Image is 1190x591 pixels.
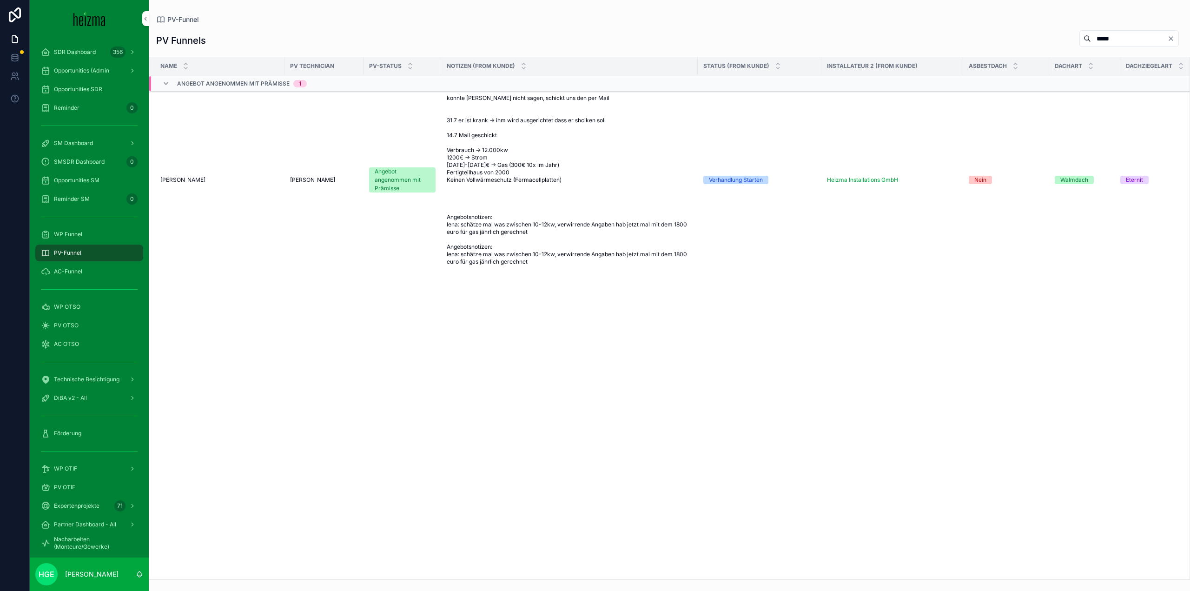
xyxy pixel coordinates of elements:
a: Angebot angenommen mit Prämisse [369,167,436,193]
a: [PERSON_NAME] [290,176,358,184]
span: Dachziegelart [1126,62,1172,70]
a: AC OTSO [35,336,143,352]
div: 0 [126,193,138,205]
span: Opportunities SDR [54,86,102,93]
a: Reminder0 [35,100,143,116]
span: SDR Dashboard [54,48,96,56]
a: Nein [969,176,1044,184]
span: [PERSON_NAME] [160,176,205,184]
p: [PERSON_NAME] [65,570,119,579]
span: Reminder [54,104,79,112]
a: Expertenprojekte71 [35,498,143,514]
a: AC-Funnel [35,263,143,280]
div: Angebot angenommen mit Prämisse [375,167,430,193]
span: Opportunities (Admin [54,67,109,74]
a: PV OTIF [35,479,143,496]
span: AC OTSO [54,340,79,348]
span: Asbestdach [969,62,1007,70]
a: SMSDR Dashboard0 [35,153,143,170]
a: WP Funnel [35,226,143,243]
span: Opportunities SM [54,177,99,184]
span: WP Funnel [54,231,82,238]
a: Opportunities SM [35,172,143,189]
div: 356 [110,46,126,58]
span: WP OTIF [54,465,77,472]
span: Technische Besichtigung [54,376,119,383]
span: Name [160,62,177,70]
div: Eternit [1126,176,1143,184]
span: HGE [39,569,54,580]
span: Installateur 2 (from Kunde) [827,62,918,70]
span: PV-Funnel [167,15,199,24]
span: Notizen (from Kunde) [447,62,515,70]
a: [PERSON_NAME] [160,176,279,184]
span: Nacharbeiten (Monteure/Gewerke) [54,536,134,551]
div: Verhandlung Starten [709,176,763,184]
a: Partner Dashboard - All [35,516,143,533]
span: Reminder SM [54,195,90,203]
span: Partner Dashboard - All [54,521,116,528]
a: Opportunities (Admin [35,62,143,79]
span: PV OTIF [54,484,75,491]
a: WP OTIF [35,460,143,477]
a: Reminder SM0 [35,191,143,207]
span: Status (from Kunde) [703,62,769,70]
span: PV-Funnel [54,249,81,257]
div: 0 [126,102,138,113]
a: PV-Funnel [35,245,143,261]
a: konnte [PERSON_NAME] nicht sagen, schickt uns den per Mail 31.7 er ist krank -> ihm wird ausgeric... [447,94,692,266]
a: PV OTSO [35,317,143,334]
a: Walmdach [1055,176,1115,184]
a: Technische Besichtigung [35,371,143,388]
span: Expertenprojekte [54,502,99,510]
a: PV-Funnel [156,15,199,24]
a: Verhandlung Starten [703,176,816,184]
a: WP OTSO [35,299,143,315]
h1: PV Funnels [156,34,206,47]
span: WP OTSO [54,303,80,311]
a: SM Dashboard [35,135,143,152]
a: Nacharbeiten (Monteure/Gewerke) [35,535,143,551]
a: DiBA v2 - All [35,390,143,406]
a: SDR Dashboard356 [35,44,143,60]
span: PV-Status [369,62,402,70]
span: Förderung [54,430,81,437]
div: Nein [974,176,986,184]
div: Walmdach [1060,176,1088,184]
span: SM Dashboard [54,139,93,147]
div: 0 [126,156,138,167]
a: Heizma Installations GmbH [827,176,958,184]
img: App logo [73,11,106,26]
span: Dachart [1055,62,1082,70]
div: 71 [114,500,126,511]
a: Opportunities SDR [35,81,143,98]
div: 1 [299,80,301,87]
span: [PERSON_NAME] [290,176,335,184]
span: PV Technician [290,62,334,70]
span: SMSDR Dashboard [54,158,105,166]
div: scrollable content [30,37,149,558]
span: PV OTSO [54,322,79,329]
a: Förderung [35,425,143,442]
button: Clear [1167,35,1178,42]
a: Heizma Installations GmbH [827,176,898,184]
span: Angebot angenommen mit Prämisse [177,80,290,87]
span: DiBA v2 - All [54,394,87,402]
span: AC-Funnel [54,268,82,275]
